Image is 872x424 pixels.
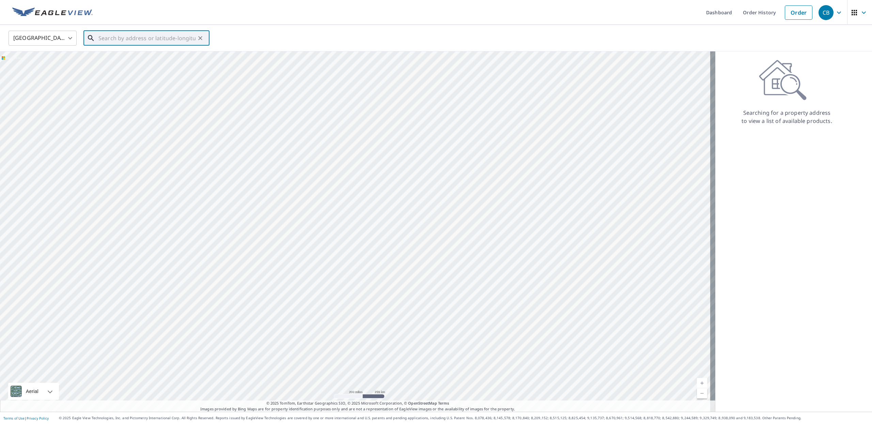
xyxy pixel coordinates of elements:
a: Terms of Use [3,416,25,421]
div: [GEOGRAPHIC_DATA] [9,29,77,48]
a: OpenStreetMap [408,401,437,406]
a: Current Level 5, Zoom In [697,378,707,388]
div: Aerial [24,383,41,400]
button: Clear [196,33,205,43]
span: © 2025 TomTom, Earthstar Geographics SIO, © 2025 Microsoft Corporation, © [266,401,449,406]
input: Search by address or latitude-longitude [98,29,196,48]
a: Terms [438,401,449,406]
p: © 2025 Eagle View Technologies, Inc. and Pictometry International Corp. All Rights Reserved. Repo... [59,415,869,421]
img: EV Logo [12,7,93,18]
p: Searching for a property address to view a list of available products. [741,109,832,125]
div: CB [819,5,834,20]
a: Order [785,5,812,20]
a: Current Level 5, Zoom Out [697,388,707,398]
a: Privacy Policy [27,416,49,421]
p: | [3,416,49,420]
div: Aerial [8,383,59,400]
